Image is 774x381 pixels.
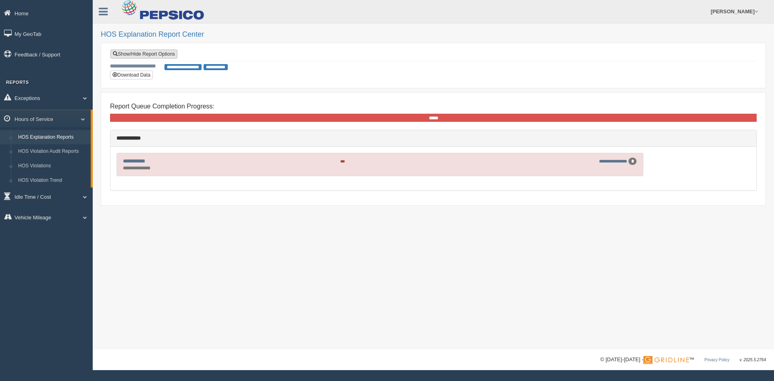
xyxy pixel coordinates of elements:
[600,356,766,364] div: © [DATE]-[DATE] - ™
[15,144,91,159] a: HOS Violation Audit Reports
[110,50,177,58] a: Show/Hide Report Options
[101,31,766,39] h2: HOS Explanation Report Center
[643,356,689,364] img: Gridline
[704,358,729,362] a: Privacy Policy
[110,103,757,110] h4: Report Queue Completion Progress:
[15,130,91,145] a: HOS Explanation Reports
[15,173,91,188] a: HOS Violation Trend
[15,159,91,173] a: HOS Violations
[740,358,766,362] span: v. 2025.5.2764
[110,71,153,79] button: Download Data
